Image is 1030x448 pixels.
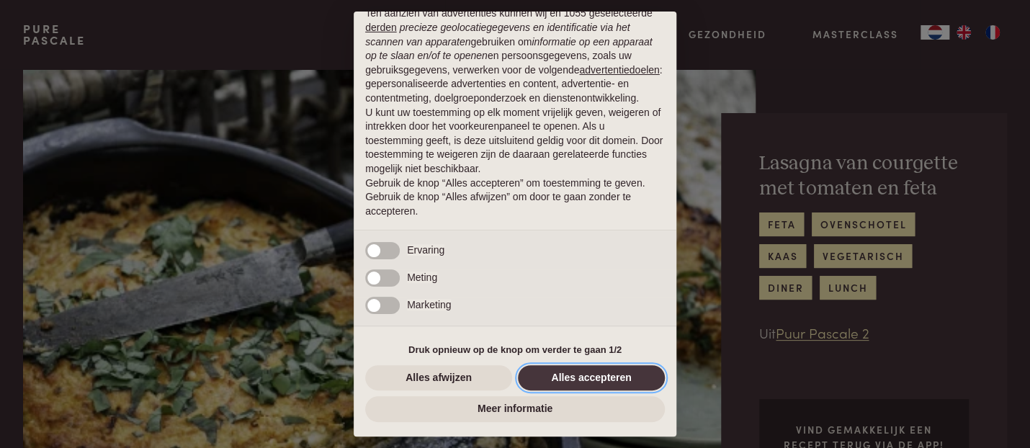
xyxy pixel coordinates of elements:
[579,63,659,78] button: advertentiedoelen
[365,396,665,422] button: Meer informatie
[365,176,665,219] p: Gebruik de knop “Alles accepteren” om toestemming te geven. Gebruik de knop “Alles afwijzen” om d...
[365,106,665,176] p: U kunt uw toestemming op elk moment vrijelijk geven, weigeren of intrekken door het voorkeurenpan...
[365,22,630,48] em: precieze geolocatiegegevens en identificatie via het scannen van apparaten
[365,21,397,35] button: derden
[365,36,653,62] em: informatie op een apparaat op te slaan en/of te openen
[365,365,512,391] button: Alles afwijzen
[407,272,437,283] span: Meting
[407,244,444,256] span: Ervaring
[518,365,665,391] button: Alles accepteren
[407,299,451,310] span: Marketing
[365,6,665,105] p: Ten aanzien van advertenties kunnen wij en 1055 geselecteerde gebruiken om en persoonsgegevens, z...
